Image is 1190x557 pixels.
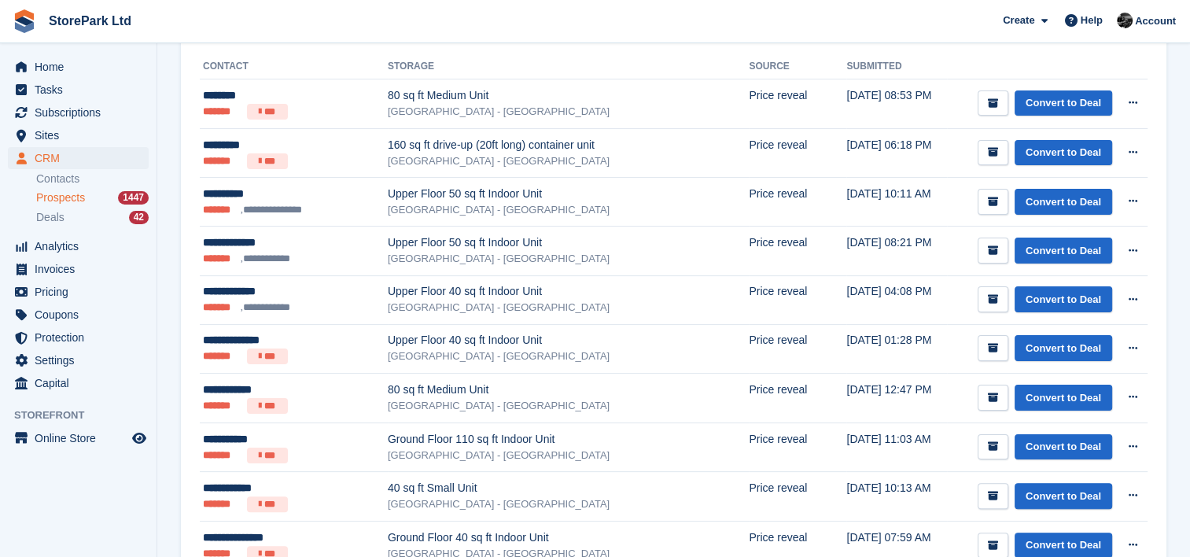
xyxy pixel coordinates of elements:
[8,349,149,371] a: menu
[35,281,129,303] span: Pricing
[36,190,85,205] span: Prospects
[388,300,749,315] div: [GEOGRAPHIC_DATA] - [GEOGRAPHIC_DATA]
[846,472,946,522] td: [DATE] 10:13 AM
[8,304,149,326] a: menu
[388,54,749,79] th: Storage
[1135,13,1176,29] span: Account
[35,101,129,124] span: Subscriptions
[14,408,157,423] span: Storefront
[35,147,129,169] span: CRM
[129,211,149,224] div: 42
[42,8,138,34] a: StorePark Ltd
[1003,13,1034,28] span: Create
[8,124,149,146] a: menu
[749,374,846,423] td: Price reveal
[8,79,149,101] a: menu
[8,147,149,169] a: menu
[35,258,129,280] span: Invoices
[749,178,846,227] td: Price reveal
[388,398,749,414] div: [GEOGRAPHIC_DATA] - [GEOGRAPHIC_DATA]
[388,382,749,398] div: 80 sq ft Medium Unit
[749,275,846,324] td: Price reveal
[1015,483,1112,509] a: Convert to Deal
[13,9,36,33] img: stora-icon-8386f47178a22dfd0bd8f6a31ec36ba5ce8667c1dd55bd0f319d3a0aa187defe.svg
[388,137,749,153] div: 160 sq ft drive-up (20ft long) container unit
[749,54,846,79] th: Source
[35,235,129,257] span: Analytics
[35,349,129,371] span: Settings
[8,372,149,394] a: menu
[1117,13,1133,28] img: Ryan Mulcahy
[35,326,129,349] span: Protection
[8,235,149,257] a: menu
[388,186,749,202] div: Upper Floor 50 sq ft Indoor Unit
[8,281,149,303] a: menu
[36,209,149,226] a: Deals 42
[388,480,749,496] div: 40 sq ft Small Unit
[846,374,946,423] td: [DATE] 12:47 PM
[749,227,846,275] td: Price reveal
[749,128,846,178] td: Price reveal
[388,529,749,546] div: Ground Floor 40 sq ft Indoor Unit
[1015,140,1112,166] a: Convert to Deal
[749,472,846,522] td: Price reveal
[846,54,946,79] th: Submitted
[8,258,149,280] a: menu
[1015,286,1112,312] a: Convert to Deal
[8,427,149,449] a: menu
[388,332,749,349] div: Upper Floor 40 sq ft Indoor Unit
[388,202,749,218] div: [GEOGRAPHIC_DATA] - [GEOGRAPHIC_DATA]
[1015,189,1112,215] a: Convert to Deal
[35,124,129,146] span: Sites
[36,190,149,206] a: Prospects 1447
[846,178,946,227] td: [DATE] 10:11 AM
[35,427,129,449] span: Online Store
[388,251,749,267] div: [GEOGRAPHIC_DATA] - [GEOGRAPHIC_DATA]
[130,429,149,448] a: Preview store
[36,172,149,186] a: Contacts
[749,324,846,374] td: Price reveal
[846,227,946,275] td: [DATE] 08:21 PM
[846,79,946,129] td: [DATE] 08:53 PM
[388,448,749,463] div: [GEOGRAPHIC_DATA] - [GEOGRAPHIC_DATA]
[749,79,846,129] td: Price reveal
[8,101,149,124] a: menu
[388,87,749,104] div: 80 sq ft Medium Unit
[846,128,946,178] td: [DATE] 06:18 PM
[36,210,64,225] span: Deals
[388,431,749,448] div: Ground Floor 110 sq ft Indoor Unit
[846,275,946,324] td: [DATE] 04:08 PM
[1015,90,1112,116] a: Convert to Deal
[1015,335,1112,361] a: Convert to Deal
[388,496,749,512] div: [GEOGRAPHIC_DATA] - [GEOGRAPHIC_DATA]
[118,191,149,205] div: 1447
[388,283,749,300] div: Upper Floor 40 sq ft Indoor Unit
[388,153,749,169] div: [GEOGRAPHIC_DATA] - [GEOGRAPHIC_DATA]
[35,304,129,326] span: Coupons
[200,54,388,79] th: Contact
[1081,13,1103,28] span: Help
[846,422,946,472] td: [DATE] 11:03 AM
[1015,238,1112,264] a: Convert to Deal
[388,349,749,364] div: [GEOGRAPHIC_DATA] - [GEOGRAPHIC_DATA]
[749,422,846,472] td: Price reveal
[846,324,946,374] td: [DATE] 01:28 PM
[388,234,749,251] div: Upper Floor 50 sq ft Indoor Unit
[8,56,149,78] a: menu
[388,104,749,120] div: [GEOGRAPHIC_DATA] - [GEOGRAPHIC_DATA]
[35,56,129,78] span: Home
[1015,434,1112,460] a: Convert to Deal
[35,372,129,394] span: Capital
[35,79,129,101] span: Tasks
[8,326,149,349] a: menu
[1015,385,1112,411] a: Convert to Deal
